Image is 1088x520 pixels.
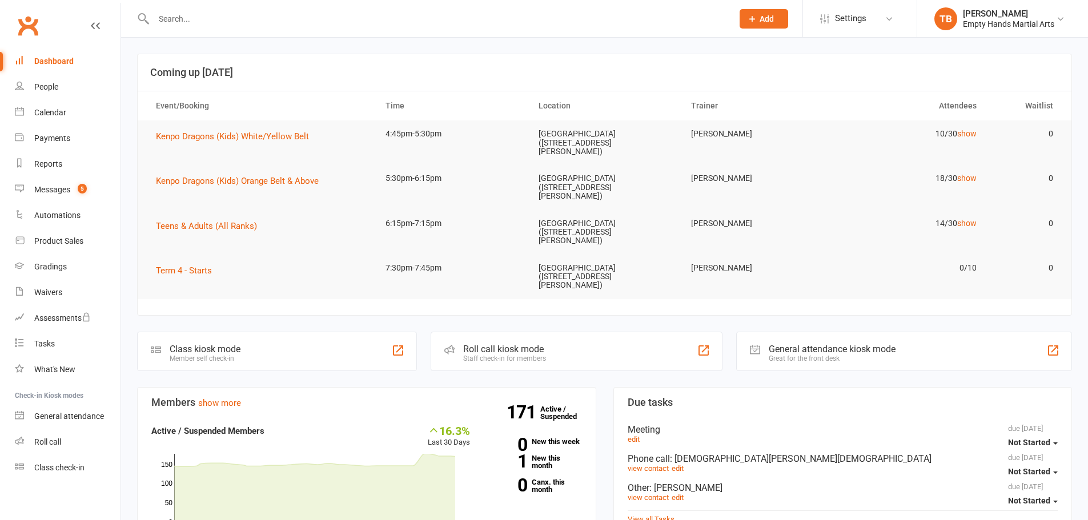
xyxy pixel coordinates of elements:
[672,493,684,502] a: edit
[957,174,977,183] a: show
[428,424,470,449] div: Last 30 Days
[34,463,85,472] div: Class check-in
[957,219,977,228] a: show
[957,129,977,138] a: show
[15,404,121,429] a: General attendance kiosk mode
[156,174,327,188] button: Kenpo Dragons (Kids) Orange Belt & Above
[151,397,582,408] h3: Members
[834,165,987,192] td: 18/30
[1008,467,1050,476] span: Not Started
[987,255,1063,281] td: 0
[487,436,527,453] strong: 0
[375,91,528,120] th: Time
[34,412,104,421] div: General attendance
[769,344,896,354] div: General attendance kiosk mode
[963,19,1054,29] div: Empty Hands Martial Arts
[528,165,681,209] td: [GEOGRAPHIC_DATA] ([STREET_ADDRESS][PERSON_NAME])
[649,482,722,493] span: : [PERSON_NAME]
[487,453,527,470] strong: 1
[963,9,1054,19] div: [PERSON_NAME]
[628,482,1058,493] div: Other
[672,464,684,473] a: edit
[487,477,527,494] strong: 0
[170,354,240,362] div: Member self check-in
[540,397,591,429] a: 171Active / Suspended
[15,151,121,177] a: Reports
[146,91,375,120] th: Event/Booking
[987,91,1063,120] th: Waitlist
[987,210,1063,237] td: 0
[34,262,67,271] div: Gradings
[15,74,121,100] a: People
[15,331,121,357] a: Tasks
[628,424,1058,435] div: Meeting
[375,165,528,192] td: 5:30pm-6:15pm
[34,437,61,446] div: Roll call
[463,344,546,354] div: Roll call kiosk mode
[528,120,681,165] td: [GEOGRAPHIC_DATA] ([STREET_ADDRESS][PERSON_NAME])
[760,14,774,23] span: Add
[15,455,121,481] a: Class kiosk mode
[375,255,528,281] td: 7:30pm-7:45pm
[151,426,264,436] strong: Active / Suspended Members
[156,130,317,143] button: Kenpo Dragons (Kids) White/Yellow Belt
[15,429,121,455] a: Roll call
[834,255,987,281] td: 0/10
[1008,438,1050,447] span: Not Started
[834,91,987,120] th: Attendees
[34,82,58,91] div: People
[150,67,1059,78] h3: Coming up [DATE]
[34,313,91,323] div: Assessments
[15,126,121,151] a: Payments
[375,210,528,237] td: 6:15pm-7:15pm
[15,280,121,305] a: Waivers
[156,219,265,233] button: Teens & Adults (All Ranks)
[528,255,681,299] td: [GEOGRAPHIC_DATA] ([STREET_ADDRESS][PERSON_NAME])
[740,9,788,29] button: Add
[15,177,121,203] a: Messages 5
[34,339,55,348] div: Tasks
[15,100,121,126] a: Calendar
[681,120,834,147] td: [PERSON_NAME]
[78,184,87,194] span: 5
[34,108,66,117] div: Calendar
[375,120,528,147] td: 4:45pm-5:30pm
[156,264,220,277] button: Term 4 - Starts
[628,464,669,473] a: view contact
[34,134,70,143] div: Payments
[34,211,81,220] div: Automations
[156,131,309,142] span: Kenpo Dragons (Kids) White/Yellow Belt
[1008,491,1058,511] button: Not Started
[987,120,1063,147] td: 0
[987,165,1063,192] td: 0
[487,438,582,445] a: 0New this week
[15,203,121,228] a: Automations
[487,478,582,493] a: 0Canx. this month
[628,493,669,502] a: view contact
[428,424,470,437] div: 16.3%
[769,354,896,362] div: Great for the front desk
[156,176,319,186] span: Kenpo Dragons (Kids) Orange Belt & Above
[487,454,582,469] a: 1New this month
[15,305,121,331] a: Assessments
[198,398,241,408] a: show more
[934,7,957,30] div: TB
[1008,462,1058,482] button: Not Started
[170,344,240,354] div: Class kiosk mode
[34,365,75,374] div: What's New
[528,210,681,255] td: [GEOGRAPHIC_DATA] ([STREET_ADDRESS][PERSON_NAME])
[681,165,834,192] td: [PERSON_NAME]
[156,265,212,276] span: Term 4 - Starts
[34,185,70,194] div: Messages
[150,11,725,27] input: Search...
[681,210,834,237] td: [PERSON_NAME]
[628,397,1058,408] h3: Due tasks
[834,210,987,237] td: 14/30
[670,453,932,464] span: : [DEMOGRAPHIC_DATA][PERSON_NAME][DEMOGRAPHIC_DATA]
[34,159,62,168] div: Reports
[835,6,866,31] span: Settings
[34,288,62,297] div: Waivers
[15,254,121,280] a: Gradings
[15,357,121,382] a: What's New
[463,354,546,362] div: Staff check-in for members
